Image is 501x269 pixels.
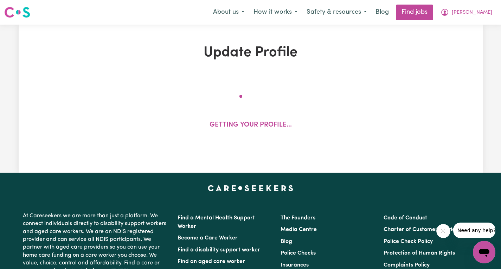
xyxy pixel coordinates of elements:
span: Need any help? [4,5,43,11]
a: Blog [371,5,393,20]
a: Blog [281,239,292,244]
a: Find a disability support worker [178,247,260,253]
a: Find an aged care worker [178,259,245,264]
p: Getting your profile... [210,120,292,130]
button: My Account [436,5,497,20]
a: Police Check Policy [384,239,433,244]
a: Police Checks [281,250,316,256]
a: Protection of Human Rights [384,250,455,256]
img: Careseekers logo [4,6,30,19]
a: Complaints Policy [384,262,430,268]
a: Find jobs [396,5,433,20]
a: Insurances [281,262,309,268]
span: [PERSON_NAME] [452,9,492,17]
a: Become a Care Worker [178,235,238,241]
h1: Update Profile [100,44,401,61]
iframe: Button to launch messaging window [473,241,495,263]
iframe: Message from company [453,223,495,238]
a: Media Centre [281,227,317,232]
a: The Founders [281,215,315,221]
a: Careseekers logo [4,4,30,20]
button: Safety & resources [302,5,371,20]
button: About us [208,5,249,20]
a: Find a Mental Health Support Worker [178,215,255,229]
a: Careseekers home page [208,185,293,191]
a: Code of Conduct [384,215,427,221]
iframe: Close message [436,224,450,238]
a: Charter of Customer Service [384,227,458,232]
button: How it works [249,5,302,20]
